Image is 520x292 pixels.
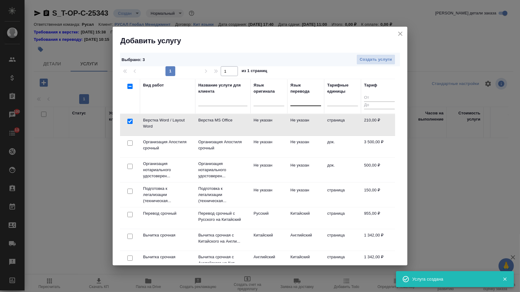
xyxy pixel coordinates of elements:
p: Перевод срочный с Русского на Китайский [198,210,247,223]
span: Создать услуги [360,56,392,63]
td: 1 342,00 ₽ [361,229,398,251]
td: Русский [250,207,287,229]
div: Тариф [364,82,377,88]
p: Вычитка срочная [143,232,192,238]
td: 955,00 ₽ [361,207,398,229]
div: Название услуги для клиента [198,82,247,94]
button: Создать услуги [356,54,395,65]
div: Тарифные единицы [327,82,358,94]
td: Не указан [287,114,324,136]
td: 500,00 ₽ [361,159,398,181]
td: 3 500,00 ₽ [361,136,398,157]
td: Не указан [287,136,324,157]
p: Верстка MS Office [198,117,247,123]
p: Организация нотариального удостоверен... [198,161,247,179]
td: док. [324,159,361,181]
td: док. [324,136,361,157]
button: close [396,29,405,38]
td: 210,00 ₽ [361,114,398,136]
td: Китайский [250,229,287,251]
td: Английский [250,251,287,272]
td: страница [324,229,361,251]
input: До [364,102,395,109]
div: Язык оригинала [254,82,284,94]
p: Подготовка к легализации (техническая... [198,186,247,204]
td: Не указан [250,159,287,181]
p: Вычитка срочная [143,254,192,260]
td: Китайский [287,207,324,229]
td: страница [324,114,361,136]
input: От [364,94,395,102]
td: Китайский [287,251,324,272]
td: страница [324,251,361,272]
td: Не указан [250,114,287,136]
span: из 1 страниц [242,67,267,76]
p: Вычитка срочная с Английского на Кит... [198,254,247,266]
p: Организация Апостиля срочный [198,139,247,151]
td: Не указан [250,184,287,206]
h2: Добавить услугу [120,36,407,46]
td: Не указан [287,159,324,181]
td: Не указан [250,136,287,157]
td: 150,00 ₽ [361,184,398,206]
div: Язык перевода [290,82,321,94]
button: Закрыть [499,276,511,282]
td: Не указан [287,184,324,206]
p: Перевод срочный [143,210,192,217]
td: страница [324,207,361,229]
td: Английский [287,229,324,251]
p: Вычитка срочная с Китайского на Англи... [198,232,247,244]
p: Организация Апостиля срочный [143,139,192,151]
td: 1 342,00 ₽ [361,251,398,272]
div: Услуга создана [412,276,493,282]
p: Организация нотариального удостоверен... [143,161,192,179]
p: Верстка Word / Layout Word [143,117,192,129]
span: Выбрано : 3 [122,57,145,62]
p: Подготовка к легализации (техническая... [143,186,192,204]
td: страница [324,184,361,206]
div: Вид работ [143,82,164,88]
